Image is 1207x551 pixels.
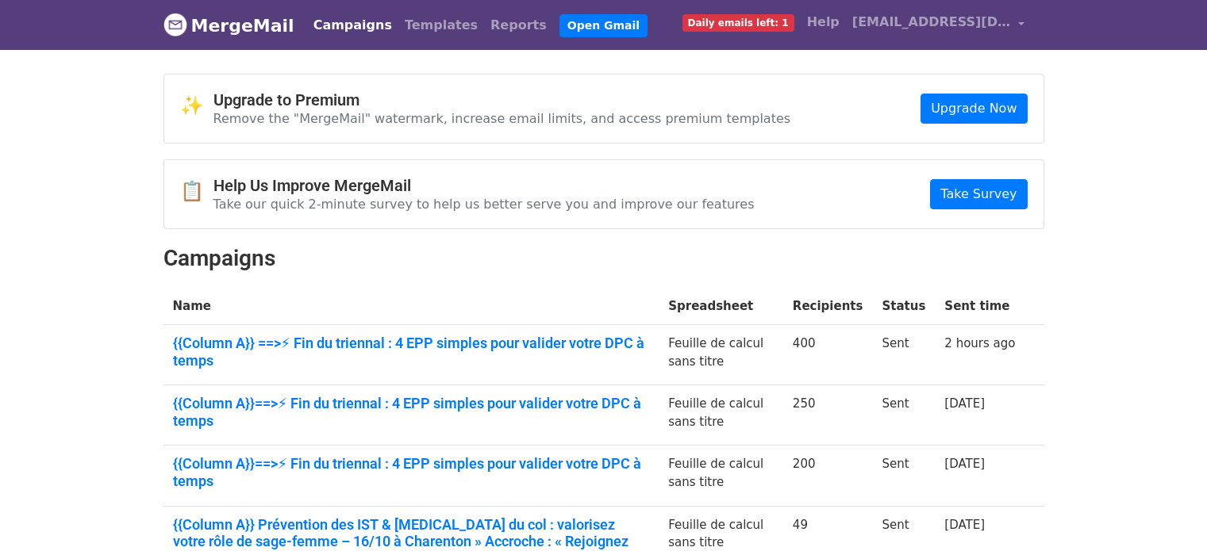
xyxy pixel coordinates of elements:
th: Sent time [935,288,1024,325]
a: Reports [484,10,553,41]
p: Remove the "MergeMail" watermark, increase email limits, and access premium templates [213,110,791,127]
a: Take Survey [930,179,1027,209]
span: Daily emails left: 1 [682,14,794,32]
a: [DATE] [944,518,985,532]
td: 400 [783,325,873,385]
a: Templates [398,10,484,41]
a: [DATE] [944,457,985,471]
a: Open Gmail [559,14,648,37]
span: ✨ [180,94,213,117]
a: 2 hours ago [944,336,1015,350]
span: 📋 [180,180,213,203]
th: Name [163,288,659,325]
a: [EMAIL_ADDRESS][DOMAIN_NAME] [846,6,1032,44]
th: Spreadsheet [659,288,783,325]
td: Feuille de calcul sans titre [659,446,783,506]
h2: Campaigns [163,245,1044,272]
td: Sent [872,325,935,385]
td: 200 [783,446,873,506]
p: Take our quick 2-minute survey to help us better serve you and improve our features [213,196,755,212]
td: 250 [783,385,873,446]
th: Status [872,288,935,325]
td: Sent [872,446,935,506]
a: Daily emails left: 1 [676,6,801,38]
img: MergeMail logo [163,13,187,36]
span: [EMAIL_ADDRESS][DOMAIN_NAME] [852,13,1011,32]
h4: Upgrade to Premium [213,90,791,109]
a: Upgrade Now [921,94,1027,124]
th: Recipients [783,288,873,325]
a: {{Column A}}==>⚡ Fin du triennal : 4 EPP simples pour valider votre DPC à temps [173,455,650,489]
a: Help [801,6,846,38]
td: Sent [872,385,935,446]
a: {{Column A}} ==>⚡ Fin du triennal : 4 EPP simples pour valider votre DPC à temps [173,335,650,369]
h4: Help Us Improve MergeMail [213,176,755,195]
a: Campaigns [307,10,398,41]
td: Feuille de calcul sans titre [659,385,783,446]
td: Feuille de calcul sans titre [659,325,783,385]
a: MergeMail [163,9,294,42]
a: [DATE] [944,396,985,411]
a: {{Column A}}==>⚡ Fin du triennal : 4 EPP simples pour valider votre DPC à temps [173,395,650,429]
